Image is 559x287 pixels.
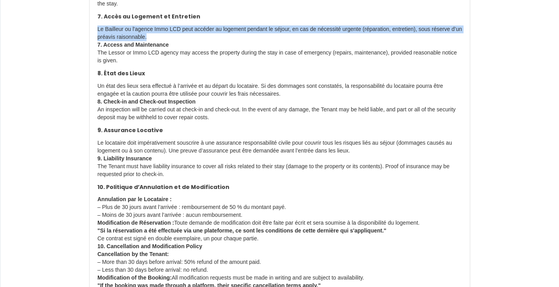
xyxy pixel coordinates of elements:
[97,139,462,178] p: Le locataire doit impérativement souscrire à une assurance responsabilité civile pour couvrir tou...
[97,25,462,65] p: Le Bailleur ou l'agence Immo LCD peut accéder au logement pendant le séjour, en cas de nécessité ...
[97,42,169,48] strong: 7. Access and Maintenance
[97,220,174,226] strong: Modification de Réservation :
[97,98,196,105] strong: 8. Check-in and Check-out Inspection
[97,227,387,234] strong: "Si la réservation a été effectuée via une plateforme, ce sont les conditions de cette dernière q...
[97,155,152,162] strong: 9. Liability Insurance
[97,196,172,202] strong: Annulation par le Locataire :
[97,126,163,134] strong: 9. Assurance Locative
[97,274,172,281] strong: Modification of the Booking:
[97,243,202,249] strong: 10. Cancellation and Modification Policy
[97,13,200,20] strong: 7. Accès au Logement et Entretien
[97,183,229,191] strong: 10. Politique d’Annulation et de Modification
[97,251,169,257] strong: Cancellation by the Tenant:
[97,69,145,77] strong: 8. État des Lieux
[97,82,462,122] p: Un état des lieux sera effectué à l’arrivée et au départ du locataire. Si des dommages sont const...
